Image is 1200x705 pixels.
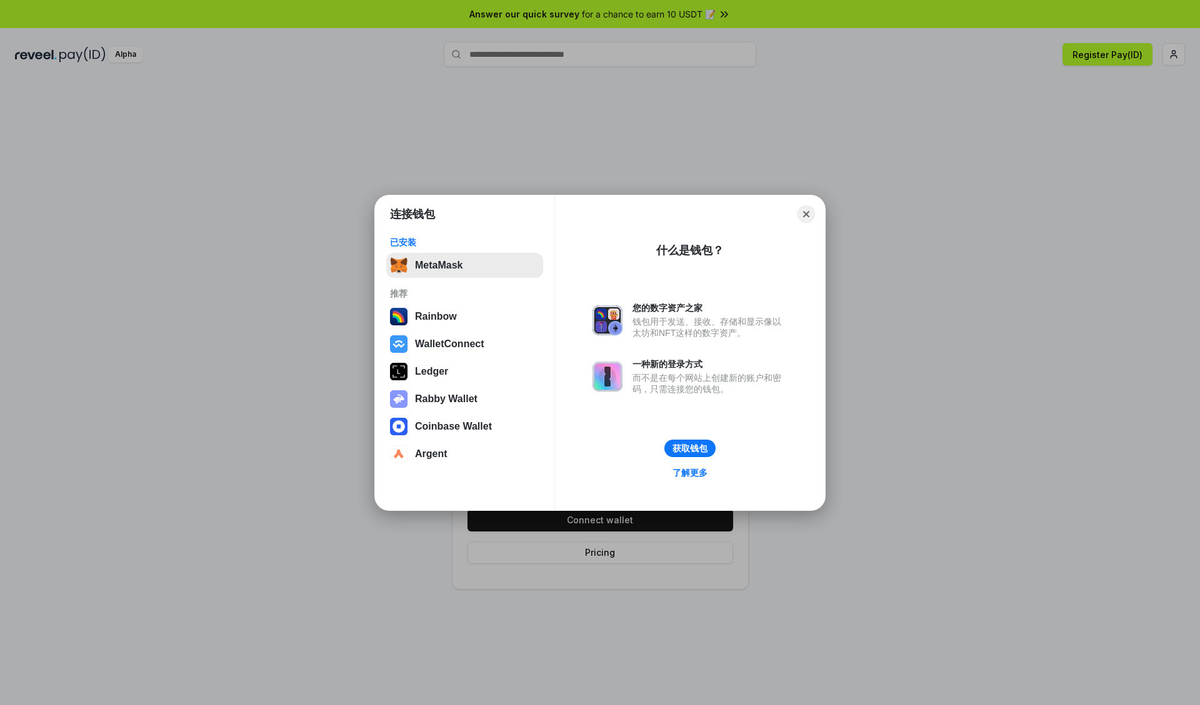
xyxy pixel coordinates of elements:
[390,308,407,325] img: svg+xml,%3Csvg%20width%3D%22120%22%20height%3D%22120%22%20viewBox%3D%220%200%20120%20120%22%20fil...
[632,372,787,395] div: 而不是在每个网站上创建新的账户和密码，只需连接您的钱包。
[632,302,787,313] div: 您的数字资产之家
[415,421,492,432] div: Coinbase Wallet
[415,448,447,460] div: Argent
[665,465,715,481] a: 了解更多
[386,414,543,439] button: Coinbase Wallet
[390,390,407,408] img: svg+xml,%3Csvg%20xmlns%3D%22http%3A%2F%2Fwww.w3.org%2F2000%2Fsvg%22%20fill%3D%22none%22%20viewBox...
[386,359,543,384] button: Ledger
[797,205,815,223] button: Close
[390,257,407,274] img: svg+xml,%3Csvg%20fill%3D%22none%22%20height%3D%2233%22%20viewBox%3D%220%200%2035%2033%22%20width%...
[672,467,707,478] div: 了解更多
[390,237,539,248] div: 已安装
[390,207,435,222] h1: 连接钱包
[632,358,787,370] div: 一种新的登录方式
[386,332,543,357] button: WalletConnect
[672,443,707,454] div: 获取钱包
[656,243,724,258] div: 什么是钱包？
[415,338,484,350] div: WalletConnect
[415,366,448,377] div: Ledger
[390,363,407,380] img: svg+xml,%3Csvg%20xmlns%3D%22http%3A%2F%2Fwww.w3.org%2F2000%2Fsvg%22%20width%3D%2228%22%20height%3...
[390,335,407,353] img: svg+xml,%3Csvg%20width%3D%2228%22%20height%3D%2228%22%20viewBox%3D%220%200%2028%2028%22%20fill%3D...
[632,316,787,338] div: 钱包用于发送、接收、存储和显示像以太坊和NFT这样的数字资产。
[390,445,407,463] img: svg+xml,%3Csvg%20width%3D%2228%22%20height%3D%2228%22%20viewBox%3D%220%200%2028%2028%22%20fill%3D...
[592,362,622,392] img: svg+xml,%3Csvg%20xmlns%3D%22http%3A%2F%2Fwww.w3.org%2F2000%2Fsvg%22%20fill%3D%22none%22%20viewBox...
[390,288,539,299] div: 推荐
[386,304,543,329] button: Rainbow
[415,311,457,322] div: Rainbow
[664,440,716,457] button: 获取钱包
[386,387,543,412] button: Rabby Wallet
[386,253,543,278] button: MetaMask
[386,441,543,466] button: Argent
[390,418,407,435] img: svg+xml,%3Csvg%20width%3D%2228%22%20height%3D%2228%22%20viewBox%3D%220%200%2028%2028%22%20fill%3D...
[415,393,477,405] div: Rabby Wallet
[415,260,462,271] div: MetaMask
[592,305,622,335] img: svg+xml,%3Csvg%20xmlns%3D%22http%3A%2F%2Fwww.w3.org%2F2000%2Fsvg%22%20fill%3D%22none%22%20viewBox...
